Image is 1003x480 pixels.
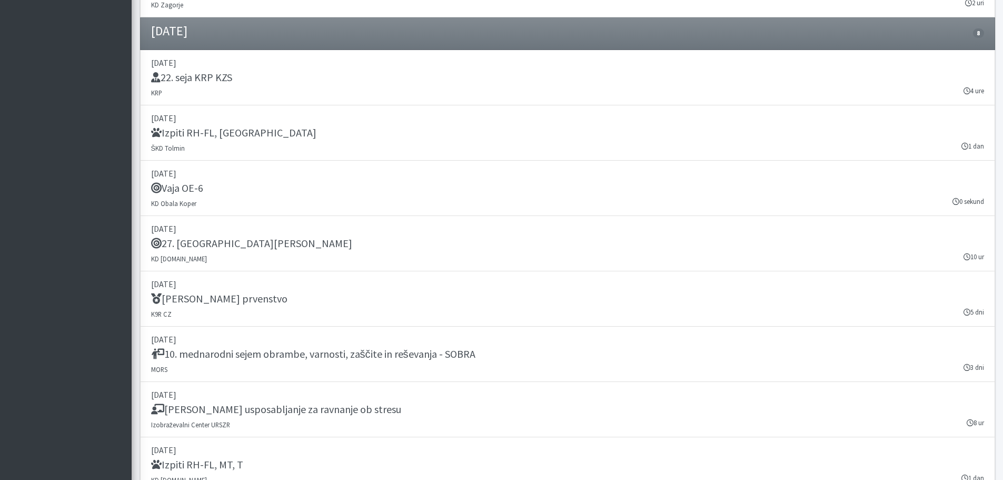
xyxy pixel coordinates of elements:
p: [DATE] [151,56,984,69]
h5: 22. seja KRP KZS [151,71,232,84]
h5: 27. [GEOGRAPHIC_DATA][PERSON_NAME] [151,237,352,250]
a: [DATE] Vaja OE-6 KD Obala Koper 0 sekund [140,161,995,216]
p: [DATE] [151,444,984,456]
p: [DATE] [151,278,984,290]
small: MORS [151,365,167,374]
small: 3 dni [964,363,984,373]
small: KRP [151,89,162,97]
h5: Izpiti RH-FL, MT, T [151,458,243,471]
small: 1 dan [961,141,984,151]
p: [DATE] [151,222,984,235]
a: [DATE] Izpiti RH-FL, [GEOGRAPHIC_DATA] ŠKD Tolmin 1 dan [140,105,995,161]
a: [DATE] 27. [GEOGRAPHIC_DATA][PERSON_NAME] KD [DOMAIN_NAME] 10 ur [140,216,995,271]
a: [DATE] [PERSON_NAME] usposabljanje za ravnanje ob stresu Izobraževalni Center URSZR 8 ur [140,382,995,437]
small: 4 ure [964,86,984,96]
h5: Vaja OE-6 [151,182,203,194]
p: [DATE] [151,333,984,346]
a: [DATE] 10. mednarodni sejem obrambe, varnosti, zaščite in reševanja - SOBRA MORS 3 dni [140,327,995,382]
small: KD Zagorje [151,1,183,9]
small: KD Obala Koper [151,199,196,208]
p: [DATE] [151,388,984,401]
h5: 10. mednarodni sejem obrambe, varnosti, zaščite in reševanja - SOBRA [151,348,475,360]
h5: [PERSON_NAME] usposabljanje za ravnanje ob stresu [151,403,401,416]
a: [DATE] 22. seja KRP KZS KRP 4 ure [140,50,995,105]
p: [DATE] [151,167,984,180]
small: Izobraževalni Center URSZR [151,420,230,429]
span: 8 [973,28,984,38]
a: [DATE] [PERSON_NAME] prvenstvo K9R CZ 5 dni [140,271,995,327]
small: 0 sekund [952,197,984,207]
small: K9R CZ [151,310,172,318]
p: [DATE] [151,112,984,124]
small: KD [DOMAIN_NAME] [151,254,207,263]
h5: Izpiti RH-FL, [GEOGRAPHIC_DATA] [151,126,316,139]
h4: [DATE] [151,24,187,39]
h5: [PERSON_NAME] prvenstvo [151,292,287,305]
small: 5 dni [964,307,984,317]
small: ŠKD Tolmin [151,144,185,152]
small: 10 ur [964,252,984,262]
small: 8 ur [967,418,984,428]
